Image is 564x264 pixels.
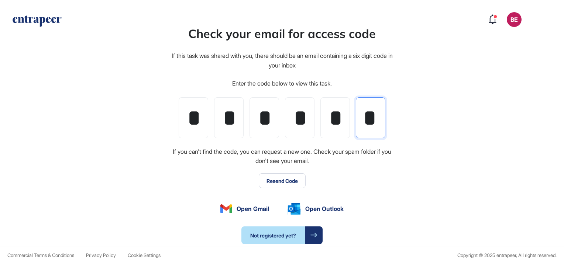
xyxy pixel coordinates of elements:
a: Cookie Settings [128,253,161,258]
a: Privacy Policy [86,253,116,258]
a: Open Outlook [288,203,344,215]
a: Commercial Terms & Conditions [7,253,74,258]
a: Not registered yet? [241,226,323,244]
div: If this task was shared with you, there should be an email containing a six digit code in your inbox [171,51,393,70]
div: If you can't find the code, you can request a new one. Check your spam folder if you don't see yo... [171,147,393,166]
span: Open Gmail [237,204,269,213]
button: Resend Code [259,173,306,188]
div: Copyright © 2025 entrapeer, All rights reserved. [457,253,557,258]
div: Enter the code below to view this task. [232,79,332,88]
span: Not registered yet? [241,226,305,244]
button: BE [507,12,522,27]
a: entrapeer-logo [12,15,62,29]
a: Open Gmail [220,204,269,213]
span: Open Outlook [305,204,344,213]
